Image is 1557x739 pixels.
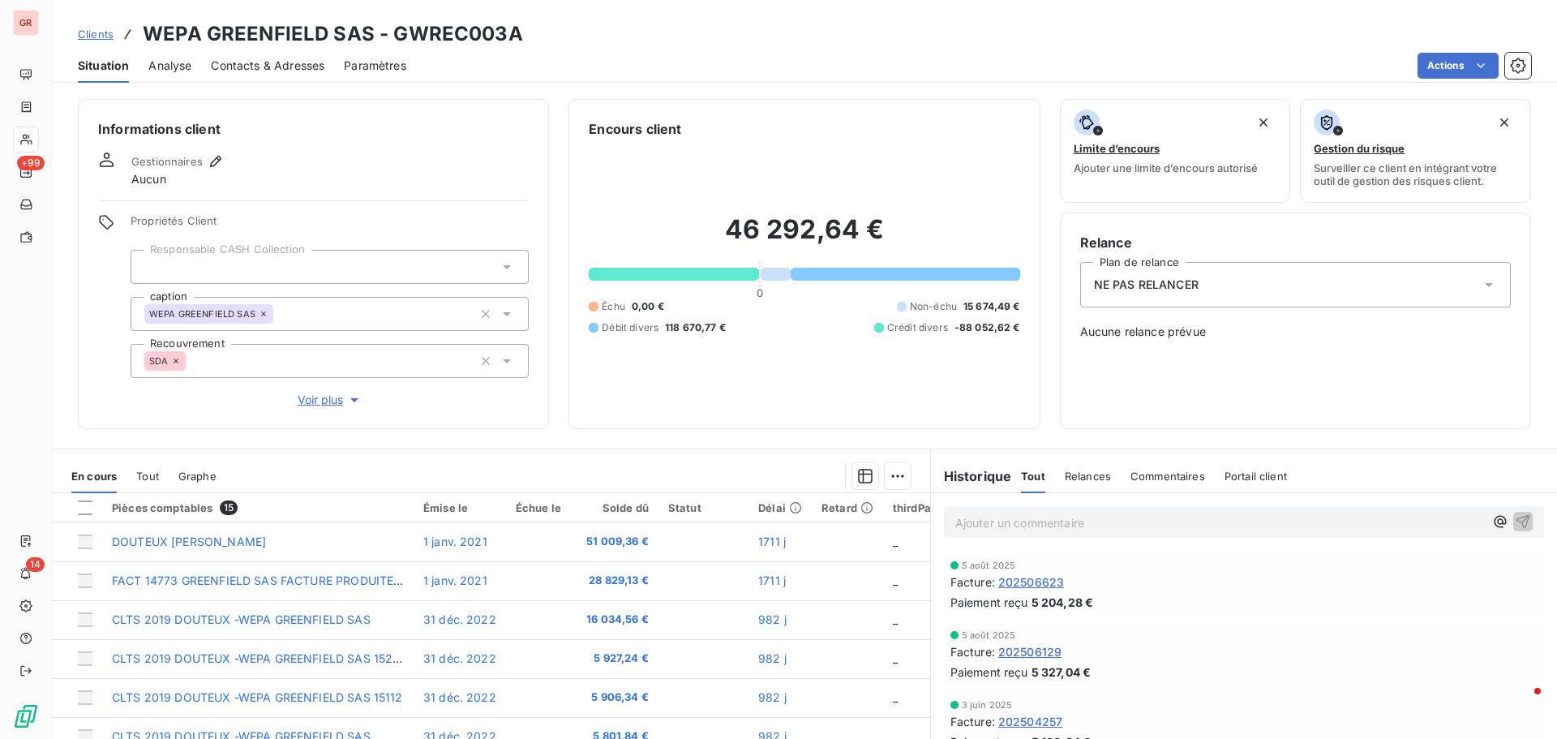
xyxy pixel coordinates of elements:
div: thirdPartyCode [893,501,974,514]
span: Commentaires [1130,470,1205,483]
div: Retard [821,501,873,514]
span: En cours [71,470,117,483]
button: Limite d’encoursAjouter une limite d’encours autorisé [1060,99,1291,203]
span: FACT 14773 GREENFIELD SAS FACTURE PRODUITE AU LIQUIDATEUR [112,574,493,587]
span: _ [893,574,898,587]
span: 5 août 2025 [962,561,1016,570]
span: 5 927,24 € [581,651,649,667]
span: 1711 j [758,574,786,587]
span: Échu [602,299,625,314]
input: Ajouter une valeur [273,307,286,321]
span: 14 [26,557,45,572]
span: Tout [1021,470,1045,483]
span: Gestionnaires [131,155,203,168]
span: 0,00 € [632,299,664,314]
span: Tout [136,470,159,483]
span: Paramètres [344,58,406,74]
span: CLTS 2019 DOUTEUX -WEPA GREENFIELD SAS 15291 [112,651,405,665]
span: _ [893,690,898,704]
span: NE PAS RELANCER [1094,277,1199,293]
div: Échue le [516,501,561,514]
span: Aucune relance prévue [1080,324,1511,340]
button: Voir plus [131,391,529,409]
span: -88 052,62 € [954,320,1020,335]
span: Portail client [1225,470,1287,483]
span: CLTS 2019 DOUTEUX -WEPA GREENFIELD SAS 15112 [112,690,403,704]
span: 1 janv. 2021 [423,535,487,548]
h6: Historique [931,466,1012,486]
h2: 46 292,64 € [589,213,1019,262]
span: 3 juin 2025 [962,700,1013,710]
span: 982 j [758,651,787,665]
span: 982 j [758,612,787,626]
span: 5 204,28 € [1032,594,1094,611]
span: 31 déc. 2022 [423,651,496,665]
span: WEPA GREENFIELD SAS [149,309,255,319]
input: Ajouter une valeur [186,354,199,368]
span: 5 906,34 € [581,690,649,706]
span: 982 j [758,690,787,704]
div: Solde dû [581,501,649,514]
span: Graphe [178,470,217,483]
span: Paiement reçu [950,664,1028,681]
span: Analyse [148,58,191,74]
iframe: Intercom live chat [1502,684,1541,723]
span: 31 déc. 2022 [423,690,496,704]
span: CLTS 2019 DOUTEUX -WEPA GREENFIELD SAS [112,612,371,626]
span: Contacts & Adresses [211,58,324,74]
span: Facture : [950,643,995,660]
span: 31 déc. 2022 [423,612,496,626]
span: 15 [220,501,238,515]
span: 16 034,56 € [581,612,649,628]
span: 5 août 2025 [962,630,1016,640]
span: Surveiller ce client en intégrant votre outil de gestion des risques client. [1314,161,1517,187]
span: 0 [757,286,763,299]
div: Pièces comptables [112,501,404,515]
input: Ajouter une valeur [144,260,157,274]
span: Voir plus [298,392,362,408]
h6: Relance [1080,233,1511,252]
span: 1711 j [758,535,786,548]
span: Facture : [950,713,995,730]
span: Paiement reçu [950,594,1028,611]
button: Actions [1418,53,1499,79]
span: Propriétés Client [131,214,529,237]
span: Situation [78,58,129,74]
span: 15 674,49 € [963,299,1020,314]
span: _ [893,612,898,626]
span: Crédit divers [887,320,948,335]
span: Facture : [950,574,995,591]
div: GR [13,10,39,36]
span: 202506129 [998,643,1062,660]
span: 1 janv. 2021 [423,574,487,587]
span: Clients [78,28,114,41]
span: 5 327,04 € [1032,664,1092,681]
span: +99 [17,156,45,170]
span: Aucun [131,171,166,187]
span: DOUTEUX [PERSON_NAME] [112,535,266,548]
span: 51 009,36 € [581,534,649,550]
span: 28 829,13 € [581,573,649,589]
span: SDA [149,356,168,366]
div: Statut [668,501,739,514]
span: Ajouter une limite d’encours autorisé [1074,161,1258,174]
span: 118 670,77 € [665,320,726,335]
div: Émise le [423,501,496,514]
span: _ [893,651,898,665]
span: Limite d’encours [1074,142,1160,155]
div: Délai [758,501,802,514]
a: Clients [78,26,114,42]
span: Non-échu [910,299,957,314]
span: Gestion du risque [1314,142,1405,155]
span: _ [893,535,898,548]
span: 202506623 [998,574,1064,591]
button: Gestion du risqueSurveiller ce client en intégrant votre outil de gestion des risques client. [1300,99,1531,203]
span: Débit divers [602,320,658,335]
img: Logo LeanPay [13,703,39,729]
h6: Encours client [589,119,681,139]
span: 202504257 [998,713,1062,730]
h3: WEPA GREENFIELD SAS - GWREC003A [143,19,523,49]
span: Relances [1065,470,1111,483]
h6: Informations client [98,119,529,139]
